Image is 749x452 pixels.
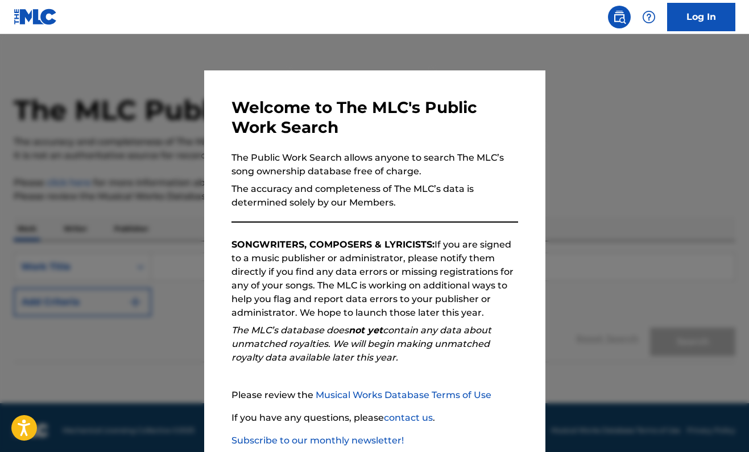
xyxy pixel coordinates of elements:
[231,435,404,446] a: Subscribe to our monthly newsletter!
[231,411,518,425] p: If you have any questions, please .
[231,182,518,210] p: The accuracy and completeness of The MLC’s data is determined solely by our Members.
[667,3,735,31] a: Log In
[14,9,57,25] img: MLC Logo
[638,6,660,28] div: Help
[608,6,631,28] a: Public Search
[613,10,626,24] img: search
[316,390,491,400] a: Musical Works Database Terms of Use
[231,98,518,137] h3: Welcome to The MLC's Public Work Search
[384,412,433,423] a: contact us
[231,238,518,320] p: If you are signed to a music publisher or administrator, please notify them directly if you find ...
[642,10,656,24] img: help
[349,325,383,336] strong: not yet
[231,239,434,250] strong: SONGWRITERS, COMPOSERS & LYRICISTS:
[231,151,518,178] p: The Public Work Search allows anyone to search The MLC’s song ownership database free of charge.
[231,325,491,363] em: The MLC’s database does contain any data about unmatched royalties. We will begin making unmatche...
[231,388,518,402] p: Please review the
